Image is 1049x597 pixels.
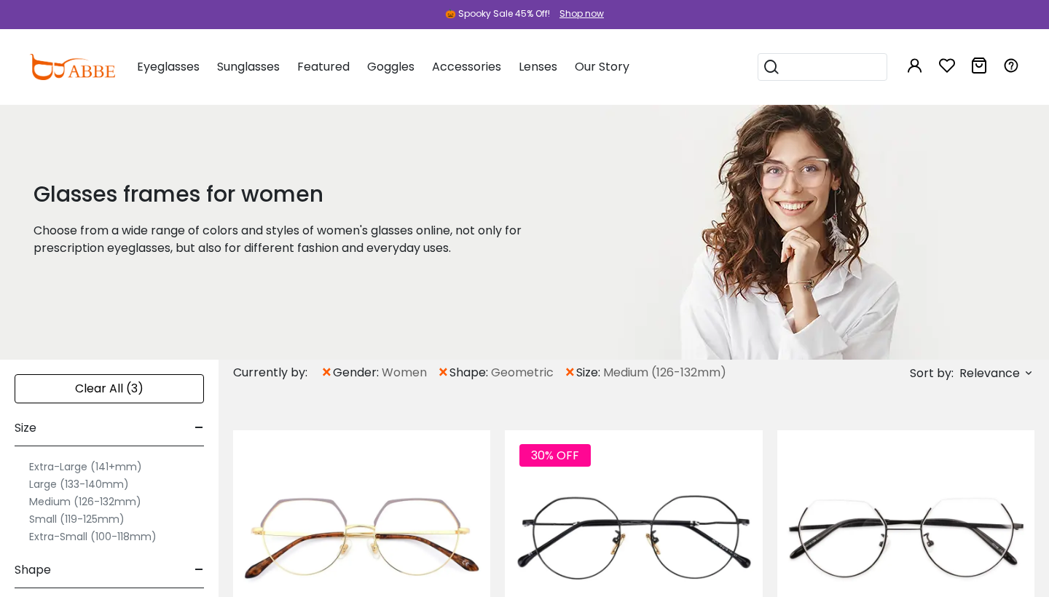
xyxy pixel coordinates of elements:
label: Large (133-140mm) [29,475,129,493]
span: Sunglasses [217,58,280,75]
span: × [437,360,449,386]
a: Shop now [552,7,604,20]
span: Shape [15,553,51,588]
div: Shop now [559,7,604,20]
span: Geometric [491,364,554,381]
span: × [564,360,576,386]
span: Our Story [575,58,629,75]
label: Extra-Small (100-118mm) [29,528,157,545]
p: Choose from a wide range of colors and styles of women's glasses online, not only for prescriptio... [34,222,564,257]
label: Small (119-125mm) [29,510,125,528]
label: Medium (126-132mm) [29,493,141,510]
span: Lenses [519,58,557,75]
img: glasses frames for women [600,105,970,360]
span: - [195,411,204,446]
div: Currently by: [233,360,321,386]
span: Sort by: [910,365,954,381]
span: gender: [333,364,382,381]
span: Size [15,411,36,446]
div: Clear All (3) [15,374,204,403]
label: Extra-Large (141+mm) [29,458,142,475]
img: abbeglasses.com [29,54,115,80]
span: shape: [449,364,491,381]
span: Medium (126-132mm) [603,364,726,381]
span: Women [382,364,427,381]
div: 🎃 Spooky Sale 45% Off! [445,7,550,20]
span: Relevance [959,360,1020,387]
h1: Glasses frames for women [34,181,564,207]
span: 30% OFF [519,444,591,467]
span: Featured [297,58,350,75]
span: × [321,360,333,386]
span: Goggles [367,58,415,75]
span: Eyeglasses [137,58,200,75]
span: size: [576,364,603,381]
span: - [195,553,204,588]
span: Accessories [432,58,501,75]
